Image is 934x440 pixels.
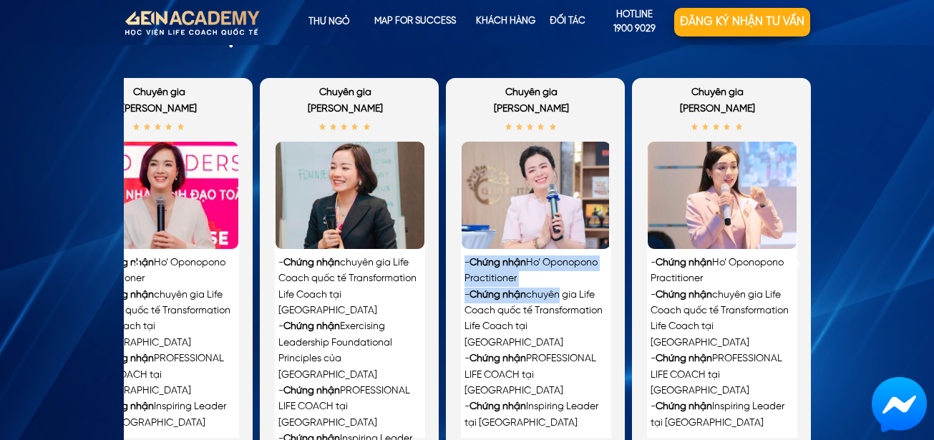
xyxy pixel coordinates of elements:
[283,321,340,332] span: Chứng nhận
[97,258,154,268] span: Chứng nhận
[595,8,675,38] p: hotline 1900 9029
[656,258,712,268] span: Chứng nhận
[283,258,340,268] span: Chứng nhận
[651,255,792,431] div: - Ho’ Oponopono Practitioner - chuyên gia Life Coach quốc tế Transformation Life Coach tại [GEOGR...
[470,258,526,268] span: Chứng nhận
[595,8,675,36] a: hotline1900 9029
[373,8,457,36] p: map for success
[535,8,600,36] p: Đối tác
[658,85,777,117] h5: Chuyên gia [PERSON_NAME]
[286,85,404,117] h5: Chuyên gia [PERSON_NAME]
[656,401,712,412] span: Chứng nhận
[656,353,712,364] span: Chứng nhận
[470,353,526,364] span: Chứng nhận
[285,8,372,36] p: Thư ngỏ
[472,85,590,117] h5: Chuyên gia [PERSON_NAME]
[470,290,526,300] span: Chứng nhận
[97,290,154,300] span: Chứng nhận
[656,290,712,300] span: Chứng nhận
[283,386,340,396] span: Chứng nhận
[464,255,606,431] div: - Ho’ Oponopono Practitioner - chuyên gia Life Coach quốc tế Transformation Life Coach tại [GEOGR...
[97,353,154,364] span: Chứng nhận
[97,401,154,412] span: Chứng nhận
[674,8,810,36] p: Đăng ký nhận tư vấn
[470,401,526,412] span: Chứng nhận
[99,85,218,117] h5: Chuyên gia [PERSON_NAME]
[92,255,234,431] div: - Ho’ Oponopono Practitioner - chuyên gia Life Coach quốc tế Transformation Life Coach tại [GEOGR...
[471,8,541,36] p: KHÁCH HÀNG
